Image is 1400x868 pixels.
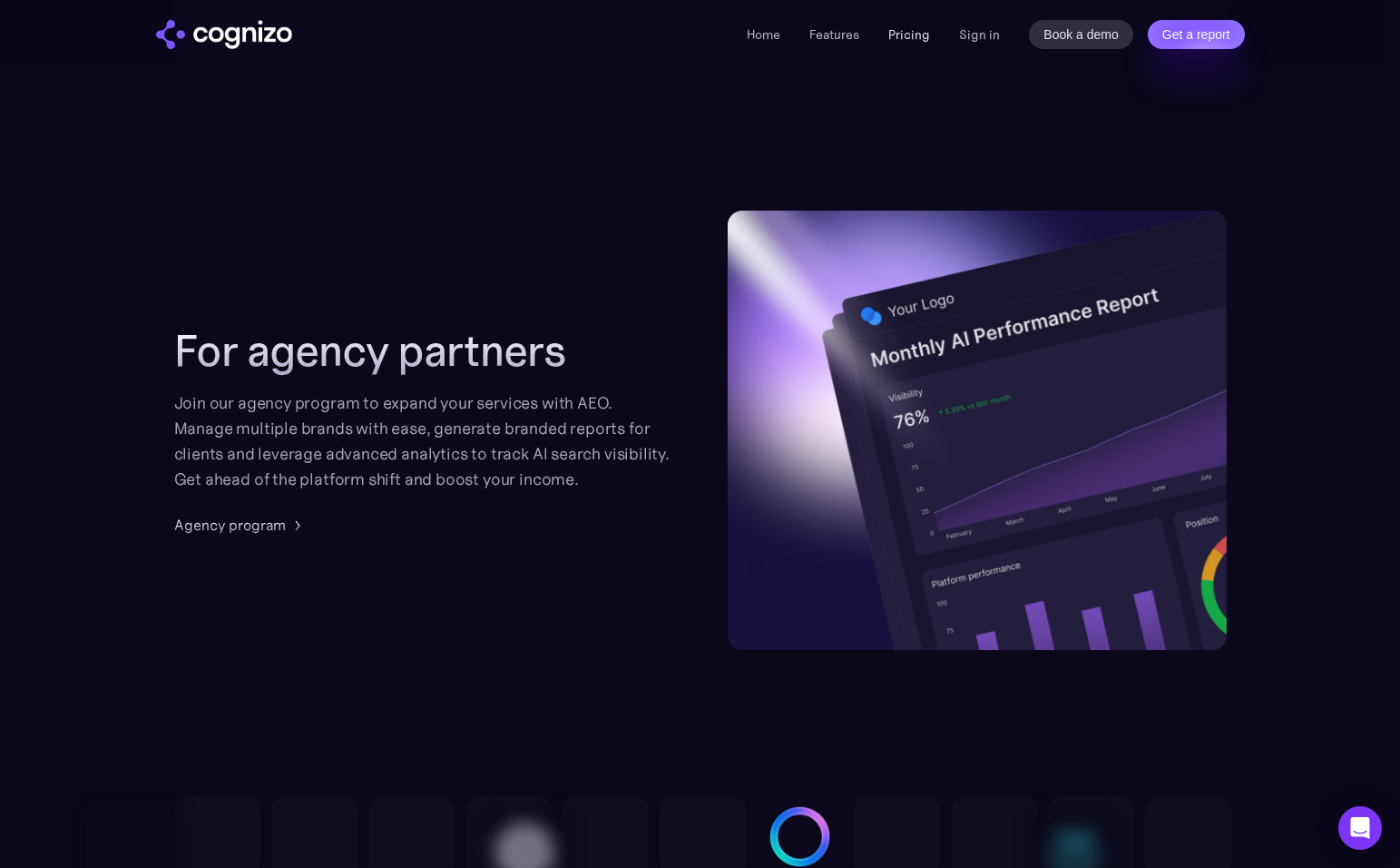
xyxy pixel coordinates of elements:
[809,26,859,43] a: Features
[201,116,306,128] div: Keywords by Traffic
[181,114,195,129] img: tab_keywords_by_traffic_grey.svg
[29,29,44,44] img: logo_orange.svg
[888,26,930,43] a: Pricing
[1148,20,1245,49] a: Get a report
[174,514,286,536] div: Agency program
[29,47,44,62] img: website_grey.svg
[156,20,292,49] img: cognizo logo
[156,20,292,49] a: home
[174,514,308,536] a: Agency program
[49,114,64,129] img: tab_domain_overview_orange.svg
[51,29,89,44] div: v 4.0.25
[69,116,162,128] div: Domain Overview
[1338,806,1382,850] div: Open Intercom Messenger
[1029,20,1133,49] a: Book a demo
[747,26,780,43] a: Home
[174,390,673,492] div: Join our agency program to expand your services with AEO. Manage multiple brands with ease, gener...
[959,24,1000,45] a: Sign in
[174,325,673,376] h2: For agency partners
[47,47,129,62] div: Domain: [URL]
